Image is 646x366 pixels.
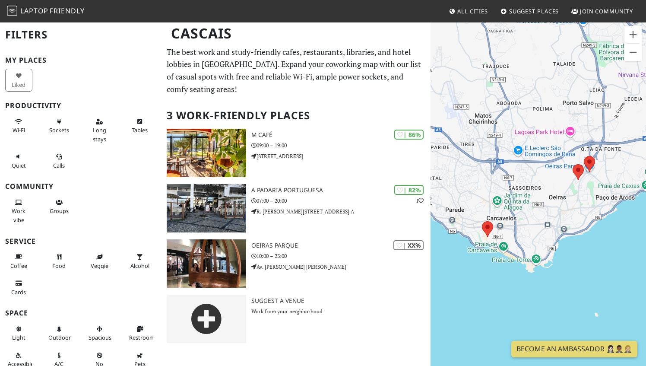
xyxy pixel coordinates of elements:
[12,162,26,169] span: Quiet
[49,126,69,134] span: Power sockets
[5,276,32,299] button: Cards
[50,207,69,215] span: Group tables
[161,184,431,232] a: A Padaria Portuguesa | 82% 1 A Padaria Portuguesa 07:00 – 20:00 R. [PERSON_NAME][STREET_ADDRESS] A
[251,197,431,205] p: 07:00 – 20:00
[50,6,84,16] span: Friendly
[20,6,48,16] span: Laptop
[5,150,32,172] button: Quiet
[129,334,155,341] span: Restroom
[167,102,425,129] h2: 3 Work-Friendly Places
[251,307,431,315] p: Work from your neighborhood
[91,262,108,270] span: Veggie
[5,115,32,137] button: Wi-Fi
[393,240,424,250] div: | XX%
[46,150,73,172] button: Calls
[5,195,32,227] button: Work vibe
[52,262,66,270] span: Food
[5,56,156,64] h3: My Places
[251,297,431,305] h3: Suggest a Venue
[497,3,563,19] a: Suggest Places
[445,3,491,19] a: All Cities
[251,242,431,249] h3: Oeiras Parque
[10,262,27,270] span: Coffee
[46,322,73,345] button: Outdoor
[624,26,642,43] button: Zoom in
[251,131,431,139] h3: M Café
[12,207,25,223] span: People working
[127,322,154,345] button: Restroom
[624,44,642,61] button: Zoom out
[161,129,431,177] a: M Café | 86% M Café 09:00 – 19:00 [STREET_ADDRESS]
[580,7,633,15] span: Join Community
[130,262,149,270] span: Alcohol
[5,322,32,345] button: Light
[86,322,113,345] button: Spacious
[86,250,113,273] button: Veggie
[251,252,431,260] p: 10:00 – 23:00
[11,288,26,296] span: Credit cards
[167,239,246,288] img: Oeiras Parque
[46,195,73,218] button: Groups
[48,334,71,341] span: Outdoor area
[5,182,156,191] h3: Community
[394,130,424,140] div: | 86%
[5,22,156,48] h2: Filters
[127,115,154,137] button: Tables
[5,250,32,273] button: Coffee
[167,46,425,95] p: The best work and study-friendly cafes, restaurants, libraries, and hotel lobbies in [GEOGRAPHIC_...
[457,7,488,15] span: All Cities
[416,197,424,205] p: 1
[12,334,25,341] span: Natural light
[53,162,65,169] span: Video/audio calls
[93,126,106,143] span: Long stays
[5,309,156,317] h3: Space
[568,3,636,19] a: Join Community
[394,185,424,195] div: | 82%
[164,22,429,45] h1: Cascais
[251,141,431,150] p: 09:00 – 19:00
[509,7,559,15] span: Suggest Places
[46,115,73,137] button: Sockets
[511,341,637,357] a: Become an Ambassador 🤵🏻‍♀️🤵🏾‍♂️🤵🏼‍♀️
[132,126,148,134] span: Work-friendly tables
[251,152,431,160] p: [STREET_ADDRESS]
[5,237,156,245] h3: Service
[7,6,17,16] img: LaptopFriendly
[5,102,156,110] h3: Productivity
[167,295,246,343] img: gray-place-d2bdb4477600e061c01bd816cc0f2ef0cfcb1ca9e3ad78868dd16fb2af073a21.png
[89,334,111,341] span: Spacious
[86,115,113,146] button: Long stays
[251,263,431,271] p: Av. [PERSON_NAME] [PERSON_NAME]
[127,250,154,273] button: Alcohol
[251,207,431,216] p: R. [PERSON_NAME][STREET_ADDRESS] A
[46,250,73,273] button: Food
[251,187,431,194] h3: A Padaria Portuguesa
[161,239,431,288] a: Oeiras Parque | XX% Oeiras Parque 10:00 – 23:00 Av. [PERSON_NAME] [PERSON_NAME]
[167,184,246,232] img: A Padaria Portuguesa
[13,126,25,134] span: Stable Wi-Fi
[167,129,246,177] img: M Café
[161,295,431,343] a: Suggest a Venue Work from your neighborhood
[7,4,85,19] a: LaptopFriendly LaptopFriendly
